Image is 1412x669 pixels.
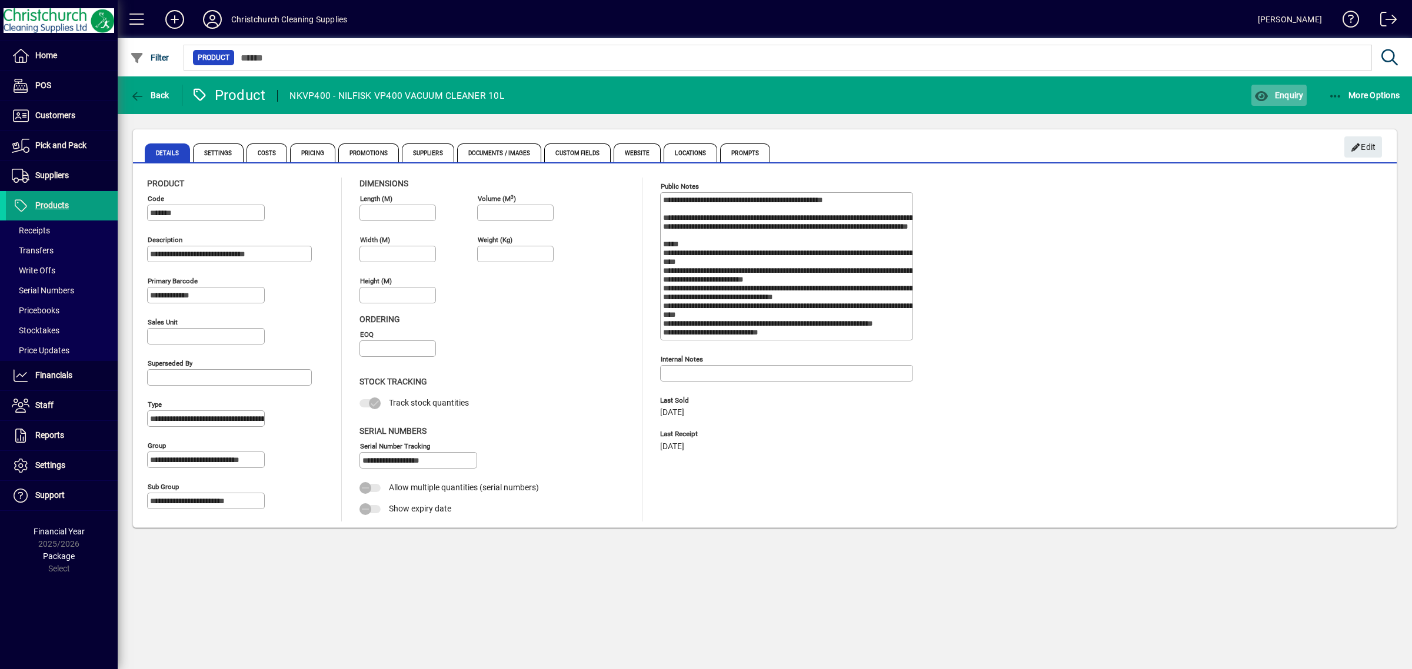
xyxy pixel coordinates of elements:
[118,85,182,106] app-page-header-button: Back
[6,161,118,190] a: Suppliers
[359,315,400,324] span: Ordering
[12,246,54,255] span: Transfers
[35,370,72,380] span: Financials
[360,195,392,203] mat-label: Length (m)
[191,86,266,105] div: Product
[389,504,451,513] span: Show expiry date
[389,483,539,492] span: Allow multiple quantities (serial numbers)
[35,170,69,180] span: Suppliers
[148,441,166,450] mat-label: Group
[544,143,610,162] span: Custom Fields
[511,193,514,199] sup: 3
[359,426,427,436] span: Serial Numbers
[720,143,770,162] span: Prompts
[660,397,837,404] span: Last Sold
[660,408,684,417] span: [DATE]
[1326,85,1403,106] button: More Options
[360,441,430,450] mat-label: Serial Number tracking
[127,85,172,106] button: Back
[35,141,86,150] span: Pick and Pack
[6,451,118,480] a: Settings
[12,266,55,275] span: Write Offs
[198,52,229,63] span: Product
[127,47,172,68] button: Filter
[12,226,50,235] span: Receipts
[145,143,190,162] span: Details
[35,400,54,410] span: Staff
[389,398,469,407] span: Track stock quantities
[148,359,192,367] mat-label: Superseded by
[35,490,65,500] span: Support
[148,277,198,285] mat-label: Primary barcode
[1344,136,1382,158] button: Edit
[156,9,194,30] button: Add
[35,200,69,210] span: Products
[6,361,118,390] a: Financials
[148,400,162,409] mat-label: Type
[457,143,542,162] span: Documents / Images
[35,81,51,90] span: POS
[12,326,59,335] span: Stocktakes
[35,430,64,440] span: Reports
[6,71,118,101] a: POS
[360,330,374,339] mat-label: EOQ
[1351,138,1376,157] span: Edit
[6,391,118,420] a: Staff
[6,101,118,131] a: Customers
[247,143,288,162] span: Costs
[6,320,118,340] a: Stocktakes
[35,111,75,120] span: Customers
[614,143,661,162] span: Website
[130,91,169,100] span: Back
[147,179,184,188] span: Product
[6,260,118,280] a: Write Offs
[194,9,231,30] button: Profile
[12,306,59,315] span: Pricebooks
[359,179,408,188] span: Dimensions
[661,355,703,363] mat-label: Internal Notes
[6,300,118,320] a: Pricebooks
[289,86,504,105] div: NKVP400 - NILFISK VP400 VACUUM CLEANER 10L
[12,286,74,295] span: Serial Numbers
[1251,85,1306,106] button: Enquiry
[359,377,427,386] span: Stock Tracking
[402,143,454,162] span: Suppliers
[6,340,118,360] a: Price Updates
[148,195,164,203] mat-label: Code
[6,481,118,510] a: Support
[43,551,75,561] span: Package
[148,483,179,491] mat-label: Sub group
[148,236,182,244] mat-label: Description
[1254,91,1303,100] span: Enquiry
[338,143,399,162] span: Promotions
[660,442,684,451] span: [DATE]
[12,346,69,355] span: Price Updates
[6,41,118,71] a: Home
[1258,10,1322,29] div: [PERSON_NAME]
[6,131,118,160] a: Pick and Pack
[360,277,392,285] mat-label: Height (m)
[231,10,347,29] div: Christchurch Cleaning Supplies
[6,220,118,240] a: Receipts
[478,236,512,244] mat-label: Weight (Kg)
[35,460,65,470] span: Settings
[1371,2,1397,41] a: Logout
[290,143,335,162] span: Pricing
[1328,91,1400,100] span: More Options
[6,421,118,450] a: Reports
[1334,2,1360,41] a: Knowledge Base
[660,430,837,438] span: Last Receipt
[661,182,699,190] mat-label: Public Notes
[664,143,717,162] span: Locations
[148,318,178,326] mat-label: Sales unit
[34,527,85,536] span: Financial Year
[478,195,516,203] mat-label: Volume (m )
[6,240,118,260] a: Transfers
[6,280,118,300] a: Serial Numbers
[360,236,390,244] mat-label: Width (m)
[130,53,169,62] span: Filter
[193,143,244,162] span: Settings
[35,51,57,60] span: Home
